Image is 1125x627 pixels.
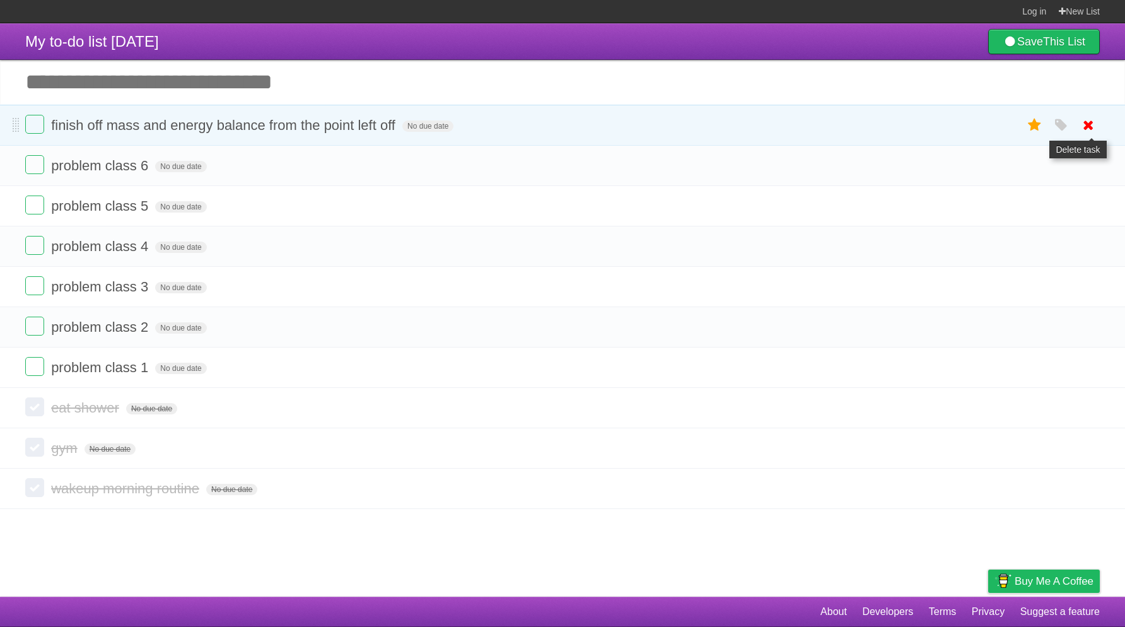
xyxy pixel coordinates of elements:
[155,161,206,172] span: No due date
[994,570,1011,592] img: Buy me a coffee
[51,279,151,295] span: problem class 3
[155,363,206,374] span: No due date
[25,276,44,295] label: Done
[25,317,44,336] label: Done
[25,397,44,416] label: Done
[25,438,44,457] label: Done
[972,600,1005,624] a: Privacy
[51,117,399,133] span: finish off mass and energy balance from the point left off
[25,155,44,174] label: Done
[1043,35,1085,48] b: This List
[51,238,151,254] span: problem class 4
[155,201,206,213] span: No due date
[1023,115,1047,136] label: Star task
[51,158,151,173] span: problem class 6
[85,443,136,455] span: No due date
[155,242,206,253] span: No due date
[155,282,206,293] span: No due date
[51,481,202,496] span: wakeup morning routine
[1020,600,1100,624] a: Suggest a feature
[988,570,1100,593] a: Buy me a coffee
[51,440,81,456] span: gym
[988,29,1100,54] a: SaveThis List
[820,600,847,624] a: About
[1015,570,1093,592] span: Buy me a coffee
[155,322,206,334] span: No due date
[862,600,913,624] a: Developers
[51,360,151,375] span: problem class 1
[25,236,44,255] label: Done
[25,33,159,50] span: My to-do list [DATE]
[51,400,122,416] span: eat shower
[929,600,957,624] a: Terms
[25,115,44,134] label: Done
[126,403,177,414] span: No due date
[402,120,453,132] span: No due date
[25,196,44,214] label: Done
[51,319,151,335] span: problem class 2
[206,484,257,495] span: No due date
[25,478,44,497] label: Done
[25,357,44,376] label: Done
[51,198,151,214] span: problem class 5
